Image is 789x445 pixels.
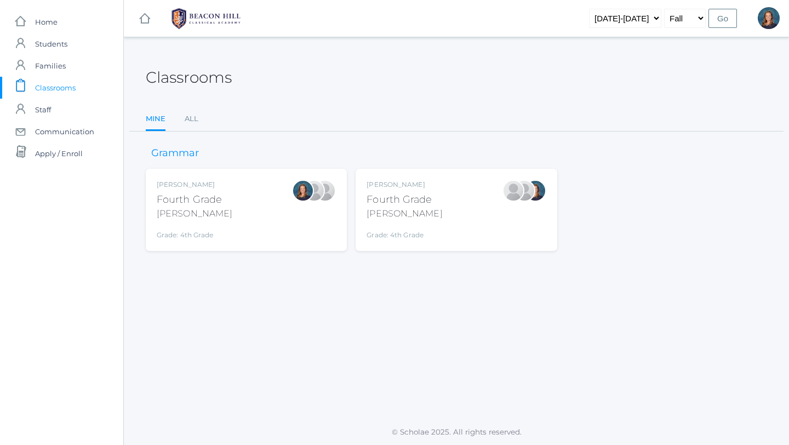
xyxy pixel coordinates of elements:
div: Heather Porter [513,180,535,202]
div: [PERSON_NAME] [157,180,232,190]
div: Grade: 4th Grade [367,225,442,240]
div: Fourth Grade [367,192,442,207]
p: © Scholae 2025. All rights reserved. [124,426,789,437]
span: Classrooms [35,77,76,99]
div: Fourth Grade [157,192,232,207]
input: Go [708,9,737,28]
div: [PERSON_NAME] [367,180,442,190]
div: Ellie Bradley [292,180,314,202]
div: Grade: 4th Grade [157,225,232,240]
a: All [185,108,198,130]
div: Heather Porter [314,180,336,202]
img: BHCALogos-05-308ed15e86a5a0abce9b8dd61676a3503ac9727e845dece92d48e8588c001991.png [165,5,247,32]
span: Communication [35,121,94,142]
span: Home [35,11,58,33]
a: Mine [146,108,165,132]
span: Staff [35,99,51,121]
span: Families [35,55,66,77]
div: [PERSON_NAME] [157,207,232,220]
div: Ellie Bradley [758,7,780,29]
span: Apply / Enroll [35,142,83,164]
div: [PERSON_NAME] [367,207,442,220]
div: Lydia Chaffin [303,180,325,202]
h2: Classrooms [146,69,232,86]
div: Lydia Chaffin [502,180,524,202]
h3: Grammar [146,148,204,159]
div: Ellie Bradley [524,180,546,202]
span: Students [35,33,67,55]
